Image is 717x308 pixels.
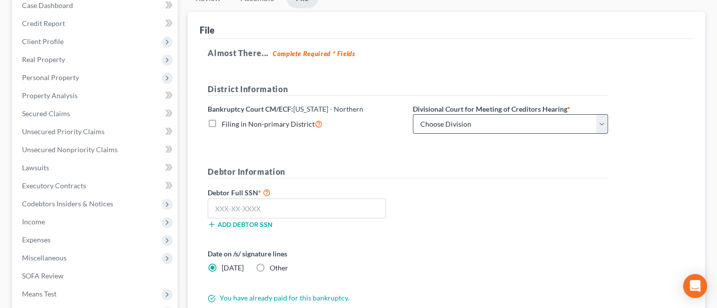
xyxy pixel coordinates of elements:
[293,105,363,113] span: [US_STATE] - Northern
[14,267,178,285] a: SOFA Review
[22,1,73,10] span: Case Dashboard
[208,166,608,178] h5: Debtor Information
[413,104,570,114] label: Divisional Court for Meeting of Creditors Hearing
[22,19,65,28] span: Credit Report
[208,83,608,96] h5: District Information
[22,91,78,100] span: Property Analysis
[22,253,67,262] span: Miscellaneous
[22,37,64,46] span: Client Profile
[22,55,65,64] span: Real Property
[14,141,178,159] a: Unsecured Nonpriority Claims
[203,186,408,198] label: Debtor Full SSN
[22,127,105,136] span: Unsecured Priority Claims
[22,163,49,172] span: Lawsuits
[200,24,215,36] div: File
[222,263,244,272] span: [DATE]
[203,293,613,303] div: You have already paid for this bankruptcy.
[208,198,386,218] input: XXX-XX-XXXX
[208,220,272,228] button: Add debtor SSN
[222,120,315,128] span: Filing in Non-primary District
[683,274,707,298] div: Open Intercom Messenger
[14,87,178,105] a: Property Analysis
[22,217,45,226] span: Income
[22,73,79,82] span: Personal Property
[208,248,403,259] label: Date on /s/ signature lines
[208,104,363,114] label: Bankruptcy Court CM/ECF:
[22,145,118,154] span: Unsecured Nonpriority Claims
[270,263,288,272] span: Other
[14,105,178,123] a: Secured Claims
[273,50,355,58] strong: Complete Required * Fields
[14,177,178,195] a: Executory Contracts
[14,123,178,141] a: Unsecured Priority Claims
[22,289,57,298] span: Means Test
[22,109,70,118] span: Secured Claims
[22,235,51,244] span: Expenses
[14,15,178,33] a: Credit Report
[208,47,685,59] h5: Almost There...
[14,159,178,177] a: Lawsuits
[22,199,113,208] span: Codebtors Insiders & Notices
[22,181,86,190] span: Executory Contracts
[22,271,64,280] span: SOFA Review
